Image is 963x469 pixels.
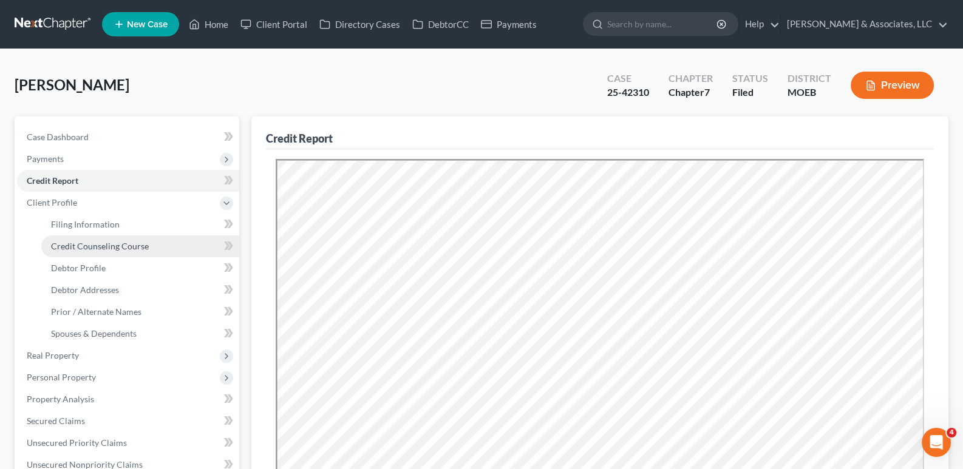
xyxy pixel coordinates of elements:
[27,416,85,426] span: Secured Claims
[266,131,333,146] div: Credit Report
[51,263,106,273] span: Debtor Profile
[27,197,77,208] span: Client Profile
[781,13,948,35] a: [PERSON_NAME] & Associates, LLC
[788,72,831,86] div: District
[41,214,239,235] a: Filing Information
[17,388,239,410] a: Property Analysis
[127,20,168,29] span: New Case
[704,86,710,98] span: 7
[27,394,94,404] span: Property Analysis
[788,86,831,100] div: MOEB
[41,323,239,345] a: Spouses & Dependents
[607,86,649,100] div: 25-42310
[51,219,120,229] span: Filing Information
[27,154,64,164] span: Payments
[17,126,239,148] a: Case Dashboard
[732,72,768,86] div: Status
[669,86,713,100] div: Chapter
[41,301,239,323] a: Prior / Alternate Names
[51,241,149,251] span: Credit Counseling Course
[947,428,956,437] span: 4
[17,410,239,432] a: Secured Claims
[27,437,127,448] span: Unsecured Priority Claims
[27,350,79,360] span: Real Property
[41,279,239,301] a: Debtor Addresses
[669,72,713,86] div: Chapter
[41,257,239,279] a: Debtor Profile
[607,13,718,35] input: Search by name...
[607,72,649,86] div: Case
[922,428,951,457] iframe: Intercom live chat
[475,13,543,35] a: Payments
[732,86,768,100] div: Filed
[51,306,141,317] span: Prior / Alternate Names
[41,235,239,257] a: Credit Counseling Course
[15,76,129,93] span: [PERSON_NAME]
[27,372,96,382] span: Personal Property
[27,175,78,186] span: Credit Report
[313,13,406,35] a: Directory Cases
[851,72,934,99] button: Preview
[406,13,475,35] a: DebtorCC
[739,13,780,35] a: Help
[17,432,239,454] a: Unsecured Priority Claims
[17,170,239,192] a: Credit Report
[51,285,119,295] span: Debtor Addresses
[27,132,89,142] span: Case Dashboard
[51,328,137,339] span: Spouses & Dependents
[234,13,313,35] a: Client Portal
[183,13,234,35] a: Home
